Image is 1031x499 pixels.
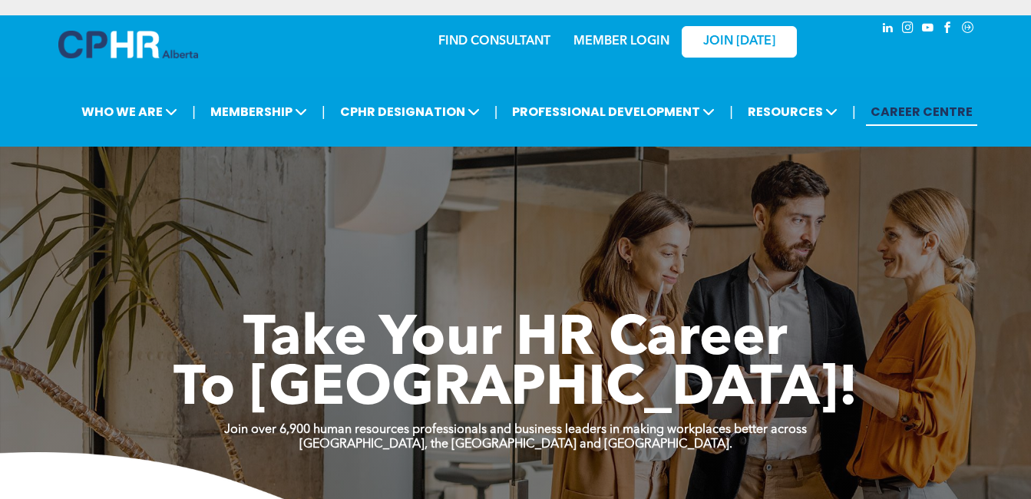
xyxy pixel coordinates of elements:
[206,97,312,126] span: MEMBERSHIP
[438,35,550,48] a: FIND CONSULTANT
[900,19,917,40] a: instagram
[507,97,719,126] span: PROFESSIONAL DEVELOPMENT
[682,26,797,58] a: JOIN [DATE]
[322,96,325,127] li: |
[494,96,498,127] li: |
[573,35,669,48] a: MEMBER LOGIN
[299,438,732,451] strong: [GEOGRAPHIC_DATA], the [GEOGRAPHIC_DATA] and [GEOGRAPHIC_DATA].
[173,362,858,418] span: To [GEOGRAPHIC_DATA]!
[703,35,775,49] span: JOIN [DATE]
[243,312,788,368] span: Take Your HR Career
[960,19,976,40] a: Social network
[192,96,196,127] li: |
[743,97,842,126] span: RESOURCES
[58,31,198,58] img: A blue and white logo for cp alberta
[77,97,182,126] span: WHO WE ARE
[852,96,856,127] li: |
[729,96,733,127] li: |
[940,19,957,40] a: facebook
[920,19,937,40] a: youtube
[335,97,484,126] span: CPHR DESIGNATION
[866,97,977,126] a: CAREER CENTRE
[224,424,807,436] strong: Join over 6,900 human resources professionals and business leaders in making workplaces better ac...
[880,19,897,40] a: linkedin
